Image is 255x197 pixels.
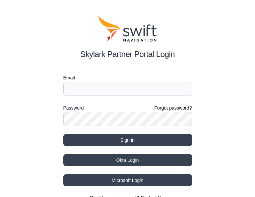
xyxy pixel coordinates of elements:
[63,104,84,112] label: Password
[63,174,192,186] button: Microsoft Login
[63,48,192,60] h2: Skylark Partner Portal Login
[63,74,192,82] label: Email
[63,154,192,166] button: Okta Login
[63,134,192,146] button: Sign in
[154,105,192,111] a: Forgot password?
